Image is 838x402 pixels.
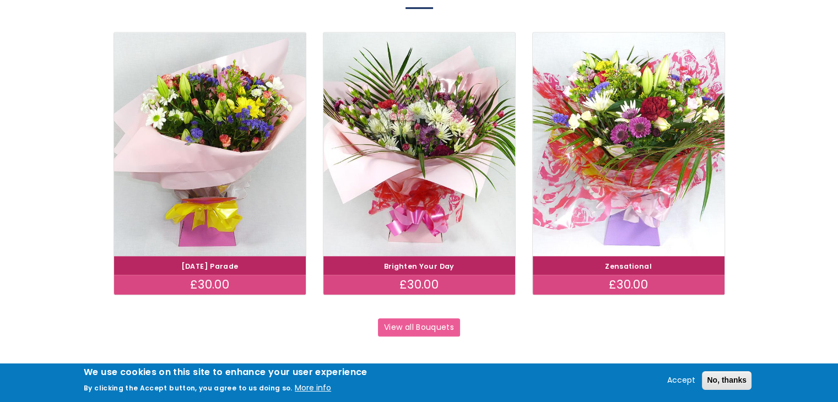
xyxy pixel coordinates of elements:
[323,32,515,256] img: Brighten Your Day
[533,275,725,295] div: £30.00
[605,262,652,271] a: Zensational
[378,318,461,337] a: View all Bouquets
[84,366,367,378] h2: We use cookies on this site to enhance your user experience
[295,382,331,395] button: More info
[114,275,306,295] div: £30.00
[114,32,306,256] img: Carnival Parade
[181,262,239,271] a: [DATE] Parade
[384,262,455,271] a: Brighten Your Day
[702,371,752,390] button: No, thanks
[663,374,700,387] button: Accept
[323,275,515,295] div: £30.00
[84,383,293,393] p: By clicking the Accept button, you agree to us doing so.
[533,32,725,256] img: Zensational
